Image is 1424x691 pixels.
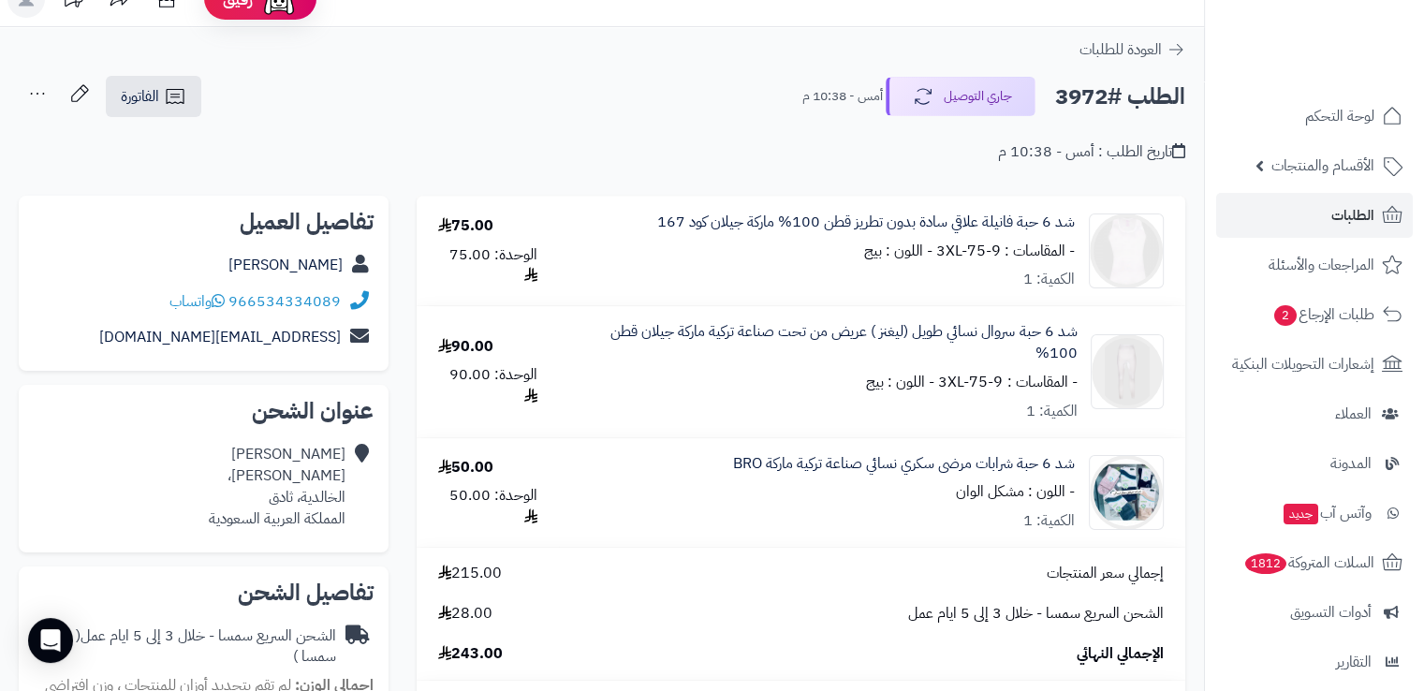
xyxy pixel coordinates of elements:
[866,371,934,393] small: - اللون : بيج
[1245,553,1286,574] span: 1812
[1077,643,1164,665] span: الإجمالي النهائي
[1090,213,1163,288] img: 1755175761-167-1%20(1)-90x90.png
[657,212,1075,233] a: شد 6 حبة فانيلة علاقي سادة بدون تطريز قطن 100% ماركة جيلان كود 167
[1216,342,1413,387] a: إشعارات التحويلات البنكية
[1092,334,1163,409] img: 1755183687-236-1-90x90.png
[1047,563,1164,584] span: إجمالي سعر المنتجات
[1216,590,1413,635] a: أدوات التسويق
[438,364,537,407] div: الوحدة: 90.00
[438,485,537,528] div: الوحدة: 50.00
[209,444,345,529] div: [PERSON_NAME] [PERSON_NAME]، الخالدية، ثادق المملكة العربية السعودية
[956,480,1075,503] small: - اللون : مشكل الوان
[228,290,341,313] a: 966534334089
[106,76,201,117] a: الفاتورة
[1079,38,1185,61] a: العودة للطلبات
[438,643,503,665] span: 243.00
[1282,500,1372,526] span: وآتس آب
[1335,401,1372,427] span: العملاء
[438,244,537,287] div: الوحدة: 75.00
[864,240,932,262] small: - اللون : بيج
[169,290,225,313] a: واتساب
[1305,103,1374,129] span: لوحة التحكم
[1269,252,1374,278] span: المراجعات والأسئلة
[438,563,502,584] span: 215.00
[1232,351,1374,377] span: إشعارات التحويلات البنكية
[34,400,374,422] h2: عنوان الشحن
[1297,47,1406,86] img: logo-2.png
[1216,491,1413,536] a: وآتس آبجديد
[908,603,1164,625] span: الشحن السريع سمسا - خلال 3 إلى 5 ايام عمل
[99,326,341,348] a: [EMAIL_ADDRESS][DOMAIN_NAME]
[580,321,1077,364] a: شد 6 حبة سروال نسائي طويل (ليغنز ) عريض من تحت صناعة تركية ماركة جيلان قطن 100%
[34,211,374,233] h2: تفاصيل العميل
[1216,391,1413,436] a: العملاء
[1055,78,1185,116] h2: الطلب #3972
[936,240,1075,262] small: - المقاسات : 3XL-75-9
[1216,94,1413,139] a: لوحة التحكم
[1330,450,1372,477] span: المدونة
[1216,640,1413,684] a: التقارير
[1025,401,1077,422] div: الكمية: 1
[1216,292,1413,337] a: طلبات الإرجاع2
[1216,441,1413,486] a: المدونة
[228,254,343,276] a: [PERSON_NAME]
[1336,649,1372,675] span: التقارير
[1216,243,1413,287] a: المراجعات والأسئلة
[1216,193,1413,238] a: الطلبات
[1090,455,1163,530] img: 1755277554-WhatsApp%20Image%202025-07-16%20at%201.25.59%20PM%20(1)-90x90.jpeg
[34,625,336,669] div: الشحن السريع سمسا - خلال 3 إلى 5 ايام عمل
[1290,599,1372,625] span: أدوات التسويق
[28,618,73,663] div: Open Intercom Messenger
[438,603,492,625] span: 28.00
[1216,540,1413,585] a: السلات المتروكة1812
[1284,504,1318,524] span: جديد
[733,453,1075,475] a: شد 6 حبة شرابات مرضى سكري نسائي صناعة تركية ماركة BRO
[438,457,493,478] div: 50.00
[1272,301,1374,328] span: طلبات الإرجاع
[998,141,1185,163] div: تاريخ الطلب : أمس - 10:38 م
[1331,202,1374,228] span: الطلبات
[1271,153,1374,179] span: الأقسام والمنتجات
[1023,269,1075,290] div: الكمية: 1
[34,581,374,604] h2: تفاصيل الشحن
[1274,305,1297,326] span: 2
[802,87,883,106] small: أمس - 10:38 م
[886,77,1035,116] button: جاري التوصيل
[1243,550,1374,576] span: السلات المتروكة
[938,371,1077,393] small: - المقاسات : 3XL-75-9
[1079,38,1162,61] span: العودة للطلبات
[1023,510,1075,532] div: الكمية: 1
[438,336,493,358] div: 90.00
[121,85,159,108] span: الفاتورة
[438,215,493,237] div: 75.00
